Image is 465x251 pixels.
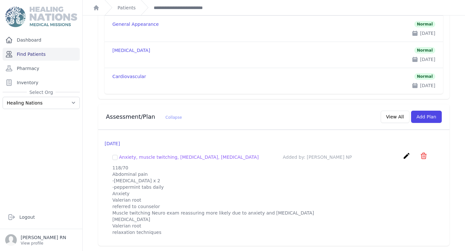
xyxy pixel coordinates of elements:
[420,56,435,63] p: [DATE]
[3,62,80,75] a: Pharmacy
[21,241,66,246] p: View profile
[118,5,136,11] a: Patients
[21,234,66,241] p: [PERSON_NAME] RN
[112,165,435,236] p: 118/70 Abdominal pain -[MEDICAL_DATA] x 2 -peppermint tabs daily Anxiety Valerian root referred t...
[3,48,80,61] a: Find Patients
[112,47,150,54] p: [MEDICAL_DATA]
[403,152,410,160] i: create
[381,111,409,123] button: View All
[112,73,146,80] p: Cardiovascular
[5,234,77,246] a: [PERSON_NAME] RN View profile
[403,155,412,161] a: create
[414,47,435,54] p: Normal
[414,21,435,27] p: Normal
[5,211,77,224] a: Logout
[283,154,352,160] div: Added by: [PERSON_NAME] NP
[165,115,182,120] span: Collapse
[106,113,182,121] h3: Assessment/Plan
[3,34,80,46] a: Dashboard
[112,21,159,27] p: General Appearance
[414,73,435,80] p: Normal
[119,155,259,160] span: Anxiety, muscle twitching, [MEDICAL_DATA], [MEDICAL_DATA]
[105,140,443,147] p: [DATE]
[420,82,435,89] p: [DATE]
[5,6,77,27] img: Medical Missions EMR
[411,111,442,123] button: Add Plan
[420,30,435,36] p: [DATE]
[27,89,56,95] span: Select Org
[3,76,80,89] a: Inventory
